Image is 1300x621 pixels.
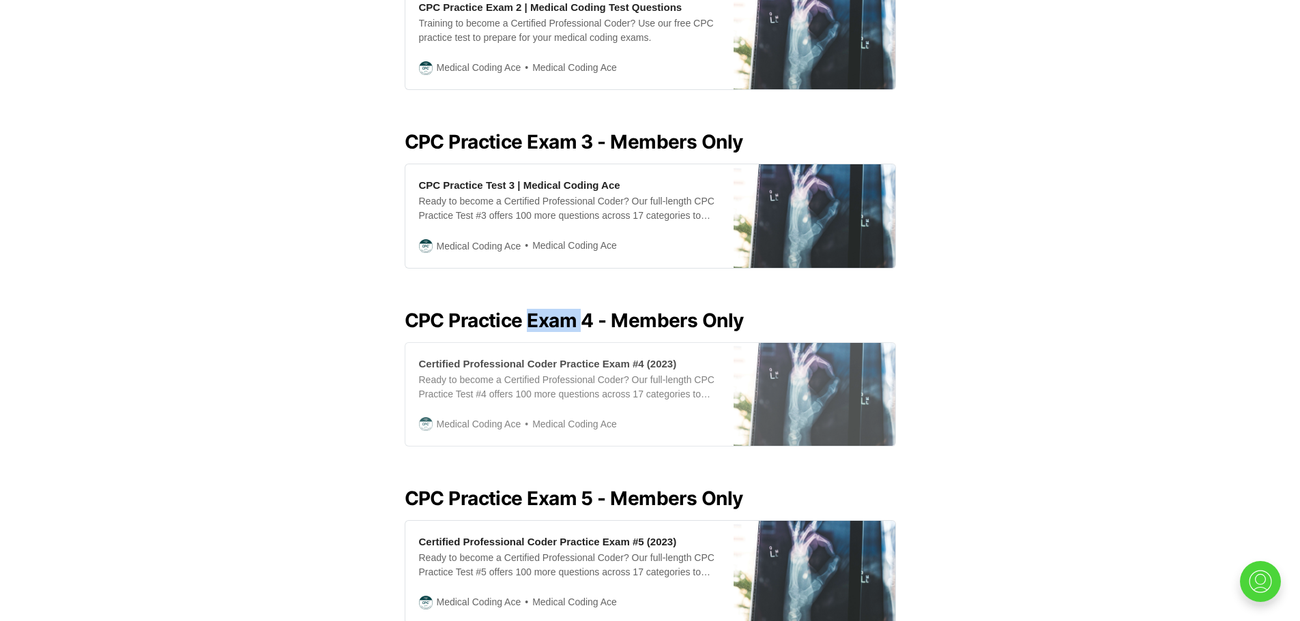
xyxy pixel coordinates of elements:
span: Medical Coding Ace [437,416,521,431]
span: Medical Coding Ace [521,238,617,254]
div: Certified Professional Coder Practice Exam #4 (2023) [419,357,677,371]
h2: CPC Practice Exam 5 - Members Only [405,487,896,509]
span: Medical Coding Ace [521,594,617,610]
div: Ready to become a Certified Professional Coder? Our full-length CPC Practice Test #5 offers 100 m... [419,551,720,579]
div: Ready to become a Certified Professional Coder? Our full-length CPC Practice Test #4 offers 100 m... [419,373,720,402]
div: CPC Practice Test 3 | Medical Coding Ace [419,178,620,192]
span: Medical Coding Ace [521,60,617,76]
div: Certified Professional Coder Practice Exam #5 (2023) [419,534,677,549]
h2: CPC Practice Exam 3 - Members Only [405,131,896,153]
h2: CPC Practice Exam 4 - Members Only [405,309,896,331]
iframe: portal-trigger [1228,554,1300,621]
span: Medical Coding Ace [437,60,521,75]
span: Medical Coding Ace [521,416,617,432]
div: Ready to become a Certified Professional Coder? Our full-length CPC Practice Test #3 offers 100 m... [419,194,720,223]
div: Training to become a Certified Professional Coder? Use our free CPC practice test to prepare for ... [419,16,720,45]
span: Medical Coding Ace [437,239,521,254]
a: CPC Practice Test 3 | Medical Coding AceReady to become a Certified Professional Coder? Our full-... [405,164,896,268]
a: Certified Professional Coder Practice Exam #4 (2023)Ready to become a Certified Professional Code... [405,342,896,446]
span: Medical Coding Ace [437,594,521,609]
